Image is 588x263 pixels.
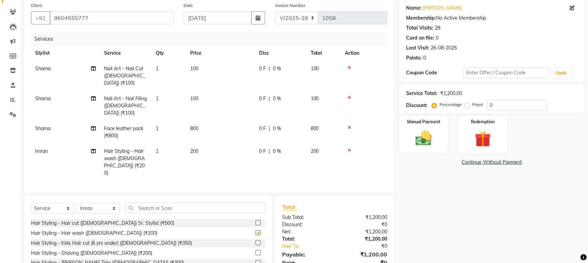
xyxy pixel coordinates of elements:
[470,129,496,149] img: _gift.svg
[156,148,158,154] span: 1
[406,34,435,42] div: Card on file:
[259,148,266,155] span: 0 F
[406,14,578,22] div: No Active Membership
[269,125,270,132] span: |
[273,125,281,132] span: 0 %
[401,159,583,166] a: Continue Without Payment
[186,45,255,61] th: Price
[190,65,198,72] span: 100
[31,220,174,227] div: Hair Styling - Hair cut ([DEMOGRAPHIC_DATA]) Sr. Stylist (₹500)
[31,250,152,257] div: Hair Styling - Shaving ([DEMOGRAPHIC_DATA]) (₹200)
[431,44,457,52] div: 26-08-2025
[408,119,441,125] label: Manual Payment
[259,65,266,72] span: 0 F
[436,34,439,42] div: 0
[35,95,51,102] span: Shama
[156,125,158,131] span: 1
[156,65,158,72] span: 1
[411,129,437,148] img: _cash.svg
[259,95,266,102] span: 0 F
[31,230,157,237] div: Hair Styling - Hair wash ([DEMOGRAPHIC_DATA]) (₹200)
[406,69,464,76] div: Coupon Code
[156,95,158,102] span: 1
[273,65,281,72] span: 0 %
[311,148,319,154] span: 200
[100,45,152,61] th: Service
[277,250,335,259] div: Payable:
[406,102,428,109] div: Discount:
[277,214,335,221] div: Sub Total:
[50,11,174,24] input: Search by Name/Mobile/Email/Code
[423,54,426,62] div: 0
[406,90,438,97] div: Service Total:
[276,2,306,9] label: Invoice Number
[259,125,266,132] span: 0 F
[104,65,145,86] span: Nail Art - Nail Cut ([DEMOGRAPHIC_DATA]) (₹100)
[335,250,393,259] div: ₹1,200.00
[277,235,335,243] div: Total:
[473,102,483,108] label: Fixed
[311,65,319,72] span: 100
[277,228,335,235] div: Net:
[35,125,51,131] span: Shama
[335,235,393,243] div: ₹1,200.00
[104,125,143,139] span: Face leather pack (₹800)
[463,67,549,78] input: Enter Offer / Coupon Code
[552,68,571,78] button: Apply
[406,4,422,12] div: Name:
[282,203,298,211] span: Total
[125,203,266,213] input: Search or Scan
[406,24,434,32] div: Total Visits:
[190,125,198,131] span: 800
[471,119,495,125] label: Redemption
[31,2,42,9] label: Client
[311,125,319,131] span: 800
[335,221,393,228] div: ₹0
[440,102,462,108] label: Percentage
[31,45,100,61] th: Stylist
[277,221,335,228] div: Discount:
[104,95,147,116] span: Nail Art - Nail Filing ([DEMOGRAPHIC_DATA]) (₹100)
[406,54,422,62] div: Points:
[335,228,393,235] div: ₹1,200.00
[341,45,388,61] th: Action
[190,95,198,102] span: 100
[273,148,281,155] span: 0 %
[35,148,48,154] span: Imran
[32,33,393,45] div: Services
[335,214,393,221] div: ₹1,200.00
[273,95,281,102] span: 0 %
[255,45,307,61] th: Disc
[31,240,192,247] div: Hair Styling - Kids Hair cut (6 yrs under) ([DEMOGRAPHIC_DATA]) (₹350)
[269,95,270,102] span: |
[406,44,430,52] div: Last Visit:
[311,95,319,102] span: 100
[184,2,193,9] label: Date
[277,243,344,250] a: Add Tip
[35,65,51,72] span: Shama
[441,90,462,97] div: ₹1,200.00
[423,4,462,12] a: [PERSON_NAME]
[435,24,441,32] div: 29
[152,45,186,61] th: Qty
[269,148,270,155] span: |
[406,14,436,22] div: Membership:
[104,148,145,176] span: Hair Styling - Hair wash ([DEMOGRAPHIC_DATA]) (₹200)
[269,65,270,72] span: |
[307,45,341,61] th: Total
[344,243,393,250] div: ₹0
[31,11,50,24] button: +91
[190,148,198,154] span: 200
